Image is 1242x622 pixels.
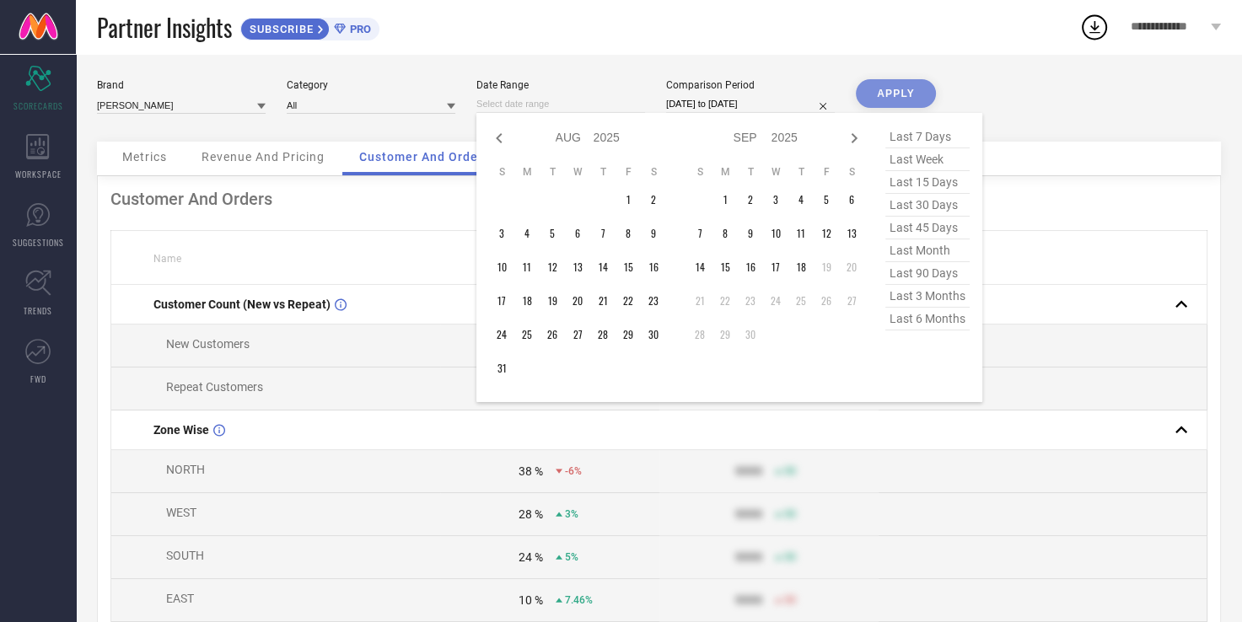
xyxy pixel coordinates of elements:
[616,221,641,246] td: Fri Aug 08 2025
[641,322,666,347] td: Sat Aug 30 2025
[514,221,540,246] td: Mon Aug 04 2025
[814,288,839,314] td: Fri Sep 26 2025
[784,508,796,520] span: 50
[519,507,543,521] div: 28 %
[97,79,266,91] div: Brand
[514,255,540,280] td: Mon Aug 11 2025
[514,322,540,347] td: Mon Aug 25 2025
[885,217,970,239] span: last 45 days
[738,165,763,179] th: Tuesday
[641,187,666,212] td: Sat Aug 02 2025
[885,285,970,308] span: last 3 months
[565,551,578,563] span: 5%
[666,79,835,91] div: Comparison Period
[738,322,763,347] td: Tue Sep 30 2025
[641,255,666,280] td: Sat Aug 16 2025
[540,221,565,246] td: Tue Aug 05 2025
[763,288,788,314] td: Wed Sep 24 2025
[519,593,543,607] div: 10 %
[844,128,864,148] div: Next month
[202,150,325,164] span: Revenue And Pricing
[153,298,331,311] span: Customer Count (New vs Repeat)
[24,304,52,317] span: TRENDS
[738,255,763,280] td: Tue Sep 16 2025
[735,593,762,607] div: 9999
[30,373,46,385] span: FWD
[153,253,181,265] span: Name
[788,288,814,314] td: Thu Sep 25 2025
[97,10,232,45] span: Partner Insights
[153,423,209,437] span: Zone Wise
[641,288,666,314] td: Sat Aug 23 2025
[565,221,590,246] td: Wed Aug 06 2025
[110,189,1207,209] div: Customer And Orders
[616,288,641,314] td: Fri Aug 22 2025
[489,322,514,347] td: Sun Aug 24 2025
[738,187,763,212] td: Tue Sep 02 2025
[641,221,666,246] td: Sat Aug 09 2025
[565,288,590,314] td: Wed Aug 20 2025
[166,549,204,562] span: SOUTH
[712,288,738,314] td: Mon Sep 22 2025
[712,322,738,347] td: Mon Sep 29 2025
[763,221,788,246] td: Wed Sep 10 2025
[565,255,590,280] td: Wed Aug 13 2025
[166,337,250,351] span: New Customers
[540,255,565,280] td: Tue Aug 12 2025
[519,550,543,564] div: 24 %
[839,255,864,280] td: Sat Sep 20 2025
[489,221,514,246] td: Sun Aug 03 2025
[616,187,641,212] td: Fri Aug 01 2025
[814,221,839,246] td: Fri Sep 12 2025
[166,592,194,605] span: EAST
[687,322,712,347] td: Sun Sep 28 2025
[122,150,167,164] span: Metrics
[616,165,641,179] th: Friday
[489,356,514,381] td: Sun Aug 31 2025
[738,221,763,246] td: Tue Sep 09 2025
[540,288,565,314] td: Tue Aug 19 2025
[687,165,712,179] th: Sunday
[788,187,814,212] td: Thu Sep 04 2025
[540,165,565,179] th: Tuesday
[735,464,762,478] div: 9999
[687,288,712,314] td: Sun Sep 21 2025
[489,128,509,148] div: Previous month
[712,165,738,179] th: Monday
[784,551,796,563] span: 50
[166,506,196,519] span: WEST
[166,463,205,476] span: NORTH
[885,126,970,148] span: last 7 days
[13,99,63,112] span: SCORECARDS
[287,79,455,91] div: Category
[885,171,970,194] span: last 15 days
[565,165,590,179] th: Wednesday
[735,550,762,564] div: 9999
[712,221,738,246] td: Mon Sep 08 2025
[712,187,738,212] td: Mon Sep 01 2025
[13,236,64,249] span: SUGGESTIONS
[489,255,514,280] td: Sun Aug 10 2025
[814,165,839,179] th: Friday
[166,380,263,394] span: Repeat Customers
[885,148,970,171] span: last week
[590,288,616,314] td: Thu Aug 21 2025
[687,221,712,246] td: Sun Sep 07 2025
[839,288,864,314] td: Sat Sep 27 2025
[839,165,864,179] th: Saturday
[514,288,540,314] td: Mon Aug 18 2025
[565,465,582,477] span: -6%
[763,165,788,179] th: Wednesday
[712,255,738,280] td: Mon Sep 15 2025
[788,165,814,179] th: Thursday
[240,13,379,40] a: SUBSCRIBEPRO
[814,255,839,280] td: Fri Sep 19 2025
[514,165,540,179] th: Monday
[519,464,543,478] div: 38 %
[590,255,616,280] td: Thu Aug 14 2025
[359,150,490,164] span: Customer And Orders
[565,508,578,520] span: 3%
[687,255,712,280] td: Sun Sep 14 2025
[814,187,839,212] td: Fri Sep 05 2025
[735,507,762,521] div: 9999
